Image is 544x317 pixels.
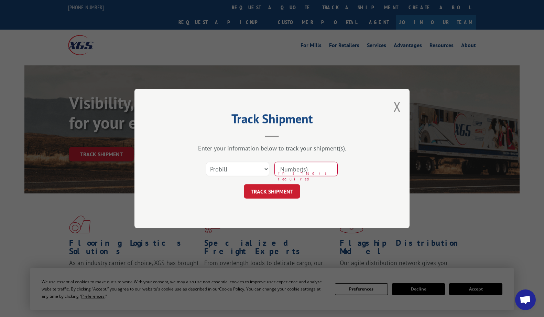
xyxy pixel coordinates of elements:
button: TRACK SHIPMENT [244,184,300,199]
input: Number(s) [274,162,338,176]
button: Close modal [393,97,401,116]
div: Open chat [515,289,536,310]
span: This field is required [278,170,338,182]
h2: Track Shipment [169,114,375,127]
div: Enter your information below to track your shipment(s). [169,144,375,152]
